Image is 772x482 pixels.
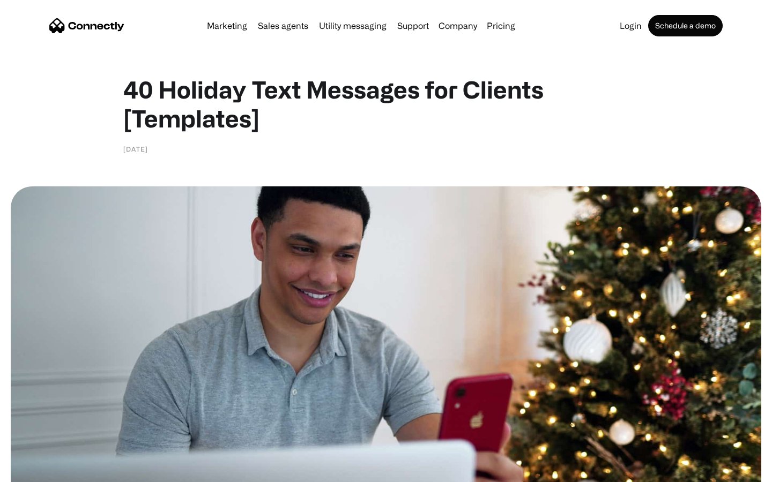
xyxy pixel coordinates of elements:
a: Login [615,21,646,30]
h1: 40 Holiday Text Messages for Clients [Templates] [123,75,649,133]
ul: Language list [21,463,64,478]
a: Marketing [203,21,251,30]
a: Sales agents [254,21,313,30]
div: Company [439,18,477,33]
a: Schedule a demo [648,15,723,36]
a: Support [393,21,433,30]
aside: Language selected: English [11,463,64,478]
a: Pricing [482,21,519,30]
a: Utility messaging [315,21,391,30]
div: [DATE] [123,144,148,154]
